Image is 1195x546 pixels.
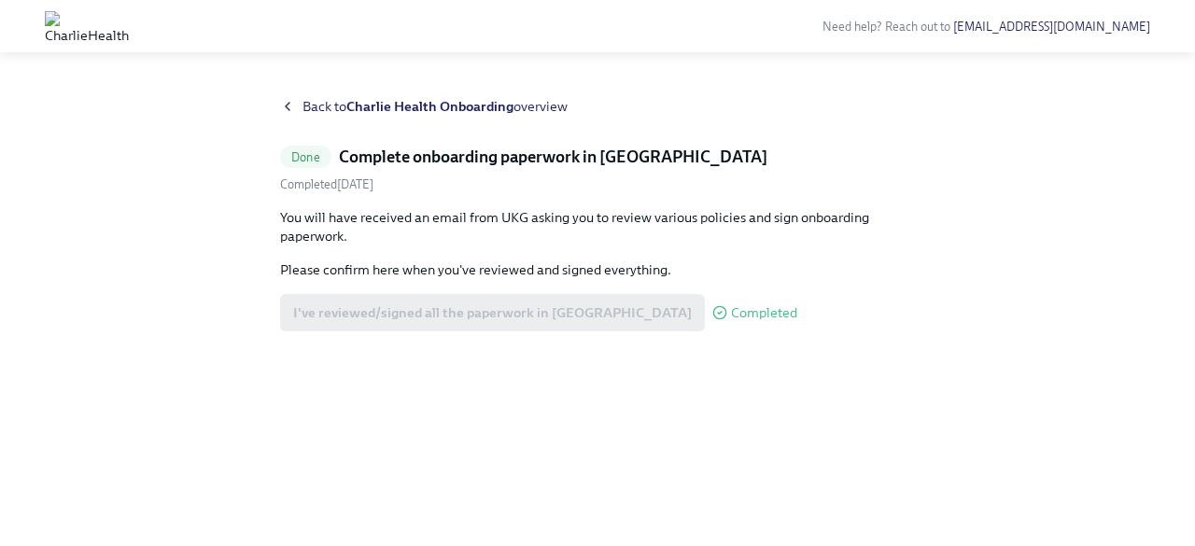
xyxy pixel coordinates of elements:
span: Back to overview [302,97,568,116]
a: Back toCharlie Health Onboardingoverview [280,97,915,116]
strong: Charlie Health Onboarding [346,98,513,115]
img: CharlieHealth [45,11,129,41]
span: Done [280,150,331,164]
span: Need help? Reach out to [822,20,1150,34]
span: Monday, September 15th 2025, 10:06 am [280,177,373,191]
span: Completed [731,306,797,320]
h5: Complete onboarding paperwork in [GEOGRAPHIC_DATA] [339,146,767,168]
p: You will have received an email from UKG asking you to review various policies and sign onboardin... [280,208,915,245]
p: Please confirm here when you've reviewed and signed everything. [280,260,915,279]
a: [EMAIL_ADDRESS][DOMAIN_NAME] [953,20,1150,34]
